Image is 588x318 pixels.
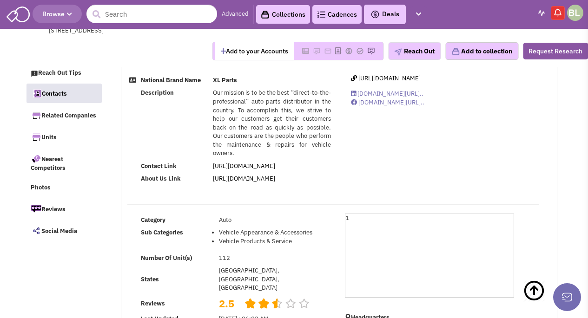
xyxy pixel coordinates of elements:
a: [DOMAIN_NAME][URL].. [351,98,424,106]
b: Number Of Unit(s) [141,254,192,262]
span: [URL][DOMAIN_NAME] [358,74,421,82]
a: [URL][DOMAIN_NAME] [213,162,275,170]
td: 112 [217,252,333,265]
img: SmartAdmin [7,5,30,22]
td: [GEOGRAPHIC_DATA], [GEOGRAPHIC_DATA], [GEOGRAPHIC_DATA] [217,265,333,295]
b: Contact Link [141,162,177,170]
a: Units [26,127,101,147]
span: [DOMAIN_NAME][URL].. [357,90,423,97]
div: [STREET_ADDRESS] [49,26,291,35]
a: Contacts [26,84,102,103]
a: Social Media [26,221,101,240]
li: Vehicle Appearance & Accessories [219,228,331,237]
td: Auto [217,214,333,226]
button: Browse [33,5,82,23]
span: Deals [370,10,399,18]
img: icon-collection-lavender.png [451,47,460,56]
img: plane.png [394,48,402,56]
b: National Brand Name [141,76,201,84]
b: States [141,275,159,283]
li: Vehicle Products & Service [219,237,331,246]
b: XL Parts [213,76,237,84]
a: Cadences [312,5,362,24]
div: 1 [345,214,514,298]
img: Bloom Le [567,5,583,21]
b: Reviews [141,299,165,307]
input: Search [86,5,217,23]
h2: 2.5 [219,297,238,301]
button: Deals [368,8,402,20]
img: Please add to your accounts [356,47,363,55]
a: Advanced [222,10,249,19]
button: Add to collection [445,42,518,60]
b: About Us Link [141,175,181,182]
a: [DOMAIN_NAME][URL].. [351,90,423,97]
img: icon-collection-lavender-black.svg [261,10,270,19]
img: icon-deals.svg [370,9,380,20]
button: Add to your Accounts [215,42,294,60]
button: Request Research [523,43,588,59]
img: Please add to your accounts [324,47,331,55]
span: [DOMAIN_NAME][URL].. [358,98,424,106]
b: Category [141,216,165,224]
a: Collections [256,5,310,24]
a: Related Companies [26,105,101,125]
a: Reach Out Tips [26,65,101,82]
img: Cadences_logo.png [317,11,325,18]
img: Please add to your accounts [345,47,352,55]
a: Reviews [26,199,101,219]
img: Please add to your accounts [313,47,320,55]
b: Sub Categories [141,228,183,236]
a: [URL][DOMAIN_NAME] [213,175,275,182]
a: Nearest Competitors [26,149,101,177]
span: Browse [42,10,72,18]
img: Please add to your accounts [367,47,375,55]
button: Reach Out [388,42,441,60]
span: Our mission is to be the best “direct-to-the-professional” auto parts distributor in the country.... [213,89,331,157]
b: Description [141,89,174,97]
a: Photos [26,179,101,197]
a: [URL][DOMAIN_NAME] [351,74,421,82]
